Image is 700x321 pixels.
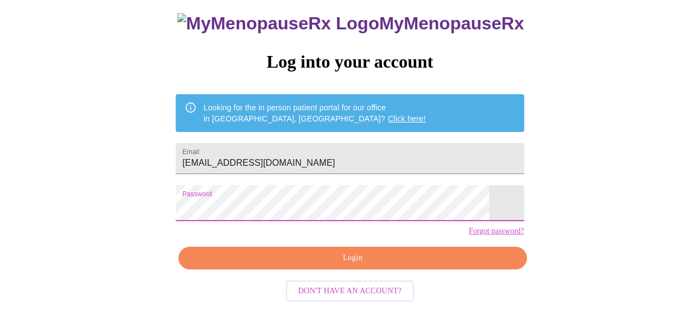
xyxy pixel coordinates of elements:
[469,227,524,236] a: Forgot password?
[177,13,379,34] img: MyMenopauseRx Logo
[286,281,414,302] button: Don't have an account?
[178,247,527,269] button: Login
[298,284,402,298] span: Don't have an account?
[177,13,524,34] h3: MyMenopauseRx
[191,251,514,265] span: Login
[176,52,524,72] h3: Log into your account
[203,98,426,129] div: Looking for the in person patient portal for our office in [GEOGRAPHIC_DATA], [GEOGRAPHIC_DATA]?
[283,286,417,295] a: Don't have an account?
[388,114,426,123] a: Click here!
